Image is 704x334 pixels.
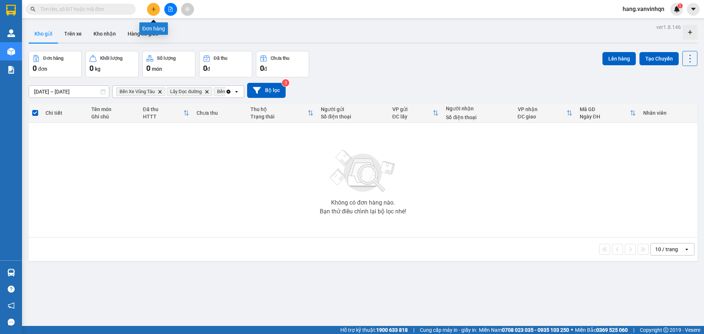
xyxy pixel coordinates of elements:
div: Trạng thái [250,114,308,120]
span: 0 [33,64,37,73]
span: Bến Xe Vũng Tàu , close by backspace [116,87,165,96]
svg: Delete [158,89,162,94]
input: Tìm tên, số ĐT hoặc mã đơn [40,5,127,13]
div: Ghi chú [91,114,136,120]
span: Cung cấp máy in - giấy in: [420,326,477,334]
div: Số lượng [157,56,176,61]
div: VP gửi [392,106,433,112]
button: Số lượng0món [142,51,195,77]
svg: open [234,89,239,95]
div: Người nhận [446,106,510,111]
th: Toggle SortBy [514,103,576,123]
span: Bến xe Quảng Ngãi [217,89,264,95]
div: ĐC lấy [392,114,433,120]
div: VP nhận [518,106,566,112]
span: message [8,319,15,326]
button: Lên hàng [602,52,636,65]
div: Số điện thoại [321,114,385,120]
div: Đơn hàng [139,22,168,35]
div: Tạo kho hàng mới [683,25,697,40]
button: Chưa thu0đ [256,51,309,77]
button: Khối lượng0kg [85,51,139,77]
div: Bạn thử điều chỉnh lại bộ lọc nhé! [320,209,406,214]
div: Không có đơn hàng nào. [331,200,395,206]
span: Lấy Dọc đường, close by backspace [167,87,212,96]
button: Trên xe [58,25,88,43]
button: Kho nhận [88,25,122,43]
span: Miền Bắc [575,326,628,334]
div: Thu hộ [250,106,308,112]
span: món [152,66,162,72]
span: question-circle [8,286,15,293]
button: Bộ lọc [247,83,286,98]
button: caret-down [687,3,700,16]
th: Toggle SortBy [389,103,443,123]
sup: 1 [678,3,683,8]
img: warehouse-icon [7,48,15,55]
svg: Clear all [225,89,231,95]
button: plus [147,3,160,16]
span: đ [207,66,210,72]
span: | [413,326,414,334]
span: | [633,326,634,334]
div: Đơn hàng [43,56,63,61]
span: hang.vanvinhqn [617,4,670,14]
img: solution-icon [7,66,15,74]
span: Bến Xe Vũng Tàu [120,89,155,95]
th: Toggle SortBy [247,103,317,123]
th: Toggle SortBy [139,103,193,123]
span: 0 [146,64,150,73]
svg: open [684,246,690,252]
span: đơn [38,66,47,72]
img: warehouse-icon [7,29,15,37]
span: Miền Nam [479,326,569,334]
div: Mã GD [580,106,630,112]
span: Bến xe Quảng Ngãi, close by backspace [214,87,275,96]
img: icon-new-feature [674,6,680,12]
span: Hỗ trợ kỹ thuật: [340,326,408,334]
div: Đã thu [214,56,227,61]
span: 0 [89,64,93,73]
div: HTTT [143,114,184,120]
button: aim [181,3,194,16]
div: Chi tiết [45,110,84,116]
div: Ngày ĐH [580,114,630,120]
img: warehouse-icon [7,269,15,276]
span: 1 [679,3,681,8]
button: Kho gửi [29,25,58,43]
button: Hàng đã giao [122,25,164,43]
div: ver 1.8.146 [656,23,681,31]
th: Toggle SortBy [576,103,639,123]
strong: 0708 023 035 - 0935 103 250 [502,327,569,333]
span: ⚪️ [571,329,573,331]
div: ĐC giao [518,114,566,120]
svg: Delete [205,89,209,94]
div: Tên món [91,106,136,112]
strong: 1900 633 818 [376,327,408,333]
button: file-add [164,3,177,16]
div: Người gửi [321,106,385,112]
span: đ [264,66,267,72]
button: Đã thu0đ [199,51,252,77]
span: Lấy Dọc đường [170,89,202,95]
img: svg+xml;base64,PHN2ZyBjbGFzcz0ibGlzdC1wbHVnX19zdmciIHhtbG5zPSJodHRwOi8vd3d3LnczLm9yZy8yMDAwL3N2Zy... [326,146,400,197]
img: logo-vxr [6,5,16,16]
strong: 0369 525 060 [596,327,628,333]
span: notification [8,302,15,309]
span: kg [95,66,100,72]
span: caret-down [690,6,697,12]
span: aim [185,7,190,12]
div: Chưa thu [271,56,289,61]
span: 0 [203,64,207,73]
input: Select a date range. [29,86,109,98]
span: 0 [260,64,264,73]
div: Số điện thoại [446,114,510,120]
button: Tạo Chuyến [639,52,679,65]
div: Chưa thu [197,110,243,116]
button: Đơn hàng0đơn [29,51,82,77]
span: search [30,7,36,12]
span: copyright [663,327,668,333]
div: Khối lượng [100,56,122,61]
span: plus [151,7,156,12]
span: file-add [168,7,173,12]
